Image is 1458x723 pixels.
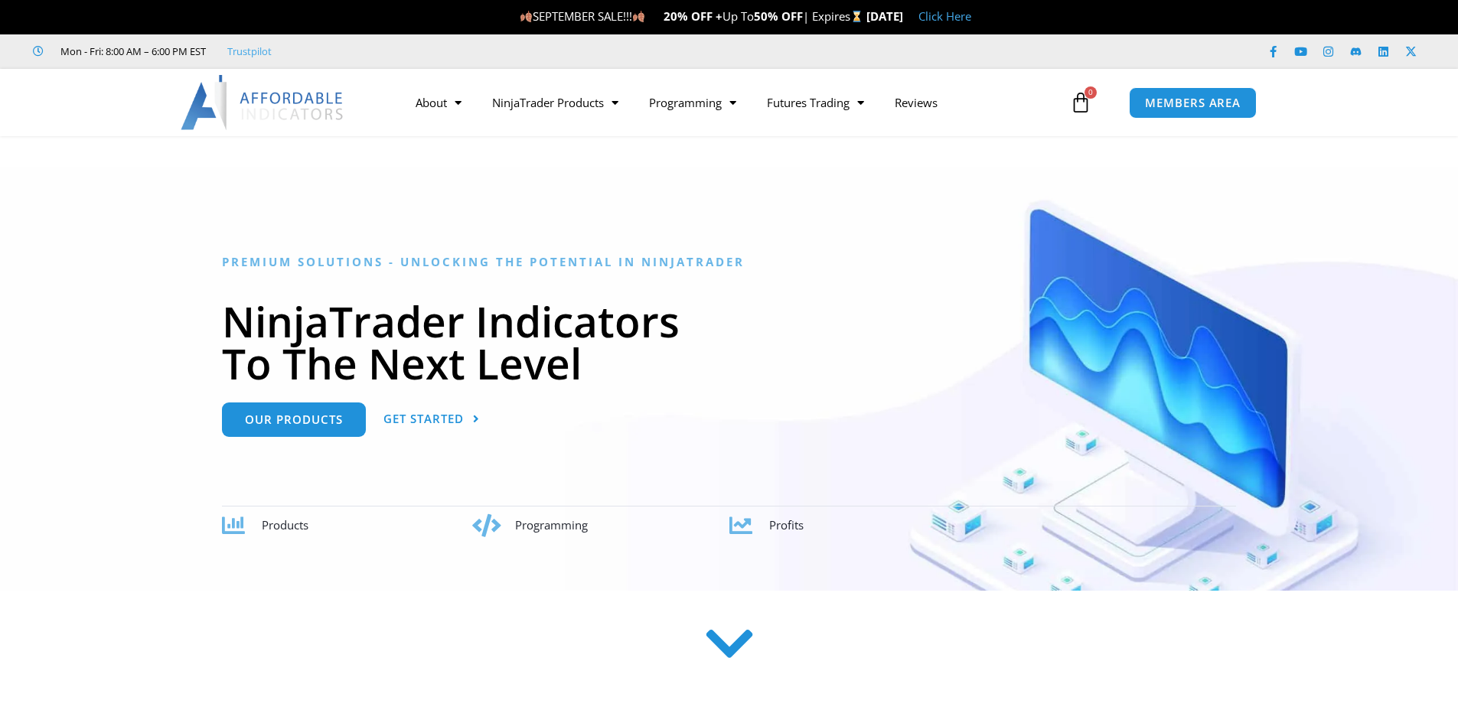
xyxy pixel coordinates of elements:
h1: NinjaTrader Indicators To The Next Level [222,300,1236,384]
a: Our Products [222,402,366,437]
strong: 20% OFF + [664,8,722,24]
strong: [DATE] [866,8,903,24]
a: MEMBERS AREA [1129,87,1257,119]
a: Futures Trading [752,85,879,120]
nav: Menu [400,85,1066,120]
span: MEMBERS AREA [1145,97,1241,109]
span: Programming [515,517,588,532]
img: 🍂 [633,11,644,22]
h6: Premium Solutions - Unlocking the Potential in NinjaTrader [222,255,1236,269]
a: 0 [1047,80,1114,125]
a: Click Here [918,8,971,24]
span: Our Products [245,414,343,425]
span: SEPTEMBER SALE!!! Up To | Expires [520,8,866,24]
a: Reviews [879,85,953,120]
img: 🍂 [520,11,532,22]
a: About [400,85,477,120]
a: NinjaTrader Products [477,85,634,120]
span: Products [262,517,308,532]
span: Get Started [383,413,464,425]
strong: 50% OFF [754,8,803,24]
span: 0 [1085,86,1097,99]
img: LogoAI | Affordable Indicators – NinjaTrader [181,75,345,130]
span: Profits [769,517,804,532]
a: Programming [634,85,752,120]
img: ⌛ [851,11,863,22]
span: Mon - Fri: 8:00 AM – 6:00 PM EST [57,42,206,60]
a: Trustpilot [227,42,272,60]
a: Get Started [383,402,480,437]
